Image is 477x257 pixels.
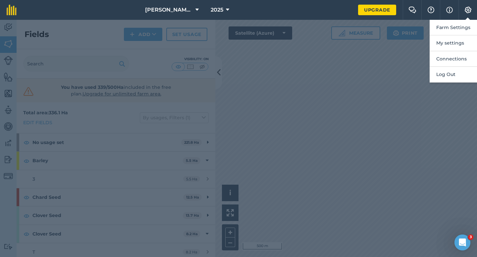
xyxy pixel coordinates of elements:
span: [PERSON_NAME] & Sons [145,6,193,14]
button: Connections [430,51,477,67]
img: svg+xml;base64,PHN2ZyB4bWxucz0iaHR0cDovL3d3dy53My5vcmcvMjAwMC9zdmciIHdpZHRoPSIxNyIgaGVpZ2h0PSIxNy... [446,6,453,14]
button: Farm Settings [430,20,477,35]
span: 3 [468,235,473,240]
img: A cog icon [464,7,472,13]
span: 2025 [211,6,223,14]
img: fieldmargin Logo [7,5,17,15]
a: Upgrade [358,5,396,15]
button: Log Out [430,67,477,82]
img: A question mark icon [427,7,435,13]
button: My settings [430,35,477,51]
img: Two speech bubbles overlapping with the left bubble in the forefront [408,7,416,13]
iframe: Intercom live chat [454,235,470,250]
